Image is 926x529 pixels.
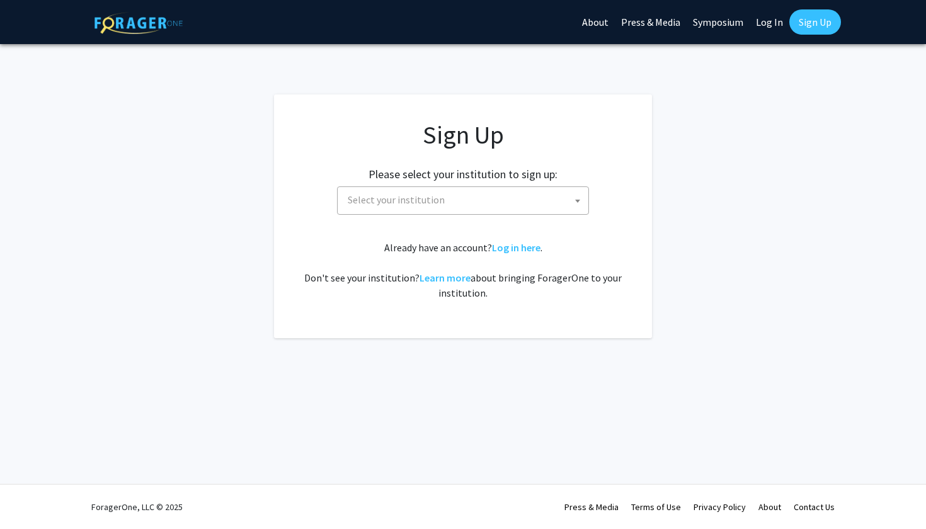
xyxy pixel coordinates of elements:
[299,120,627,150] h1: Sign Up
[694,501,746,513] a: Privacy Policy
[564,501,619,513] a: Press & Media
[348,193,445,206] span: Select your institution
[343,187,588,213] span: Select your institution
[91,485,183,529] div: ForagerOne, LLC © 2025
[789,9,841,35] a: Sign Up
[369,168,557,181] h2: Please select your institution to sign up:
[631,501,681,513] a: Terms of Use
[794,501,835,513] a: Contact Us
[492,241,540,254] a: Log in here
[420,271,471,284] a: Learn more about bringing ForagerOne to your institution
[758,501,781,513] a: About
[94,12,183,34] img: ForagerOne Logo
[337,186,589,215] span: Select your institution
[299,240,627,300] div: Already have an account? . Don't see your institution? about bringing ForagerOne to your institut...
